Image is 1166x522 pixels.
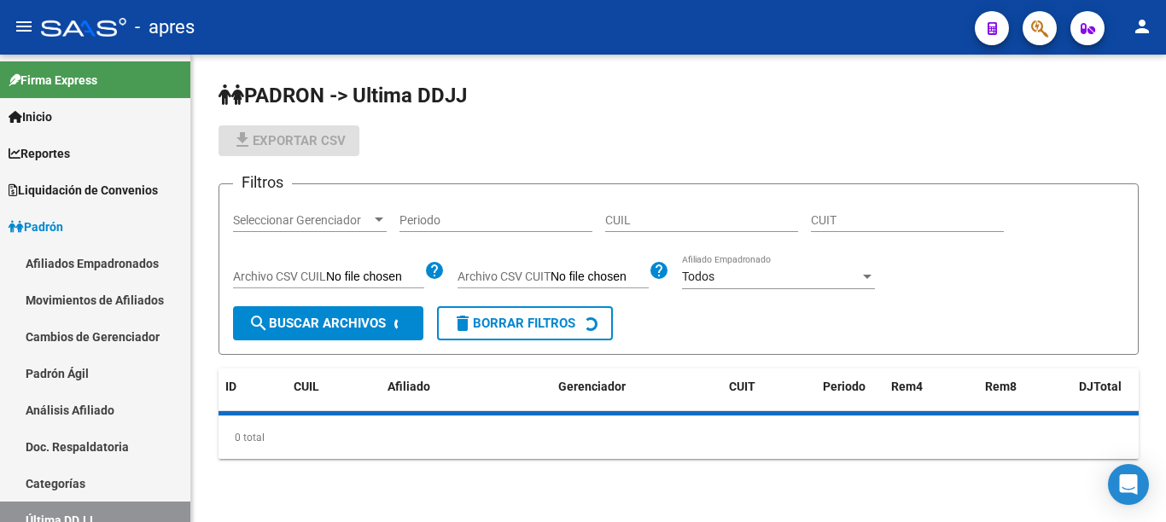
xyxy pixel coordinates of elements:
button: Borrar Filtros [437,306,613,340]
span: - apres [135,9,195,46]
span: Liquidación de Convenios [9,181,158,200]
span: Gerenciador [558,380,626,393]
span: PADRON -> Ultima DDJJ [219,84,467,107]
span: Firma Express [9,71,97,90]
mat-icon: help [649,260,669,281]
span: Periodo [823,380,866,393]
button: Buscar Archivos [233,306,423,340]
span: CUIL [294,380,319,393]
span: CUIT [729,380,755,393]
datatable-header-cell: Rem4 [884,368,978,405]
span: Seleccionar Gerenciador [233,213,371,228]
input: Archivo CSV CUIL [326,270,424,285]
datatable-header-cell: ID [219,368,287,405]
div: 0 total [219,416,1139,459]
div: Open Intercom Messenger [1108,464,1149,505]
h3: Filtros [233,171,292,194]
span: Archivo CSV CUIT [458,270,551,283]
datatable-header-cell: Rem8 [978,368,1072,405]
span: ID [225,380,236,393]
datatable-header-cell: CUIT [722,368,816,405]
span: Reportes [9,144,70,163]
mat-icon: file_download [232,130,253,150]
span: Rem4 [891,380,923,393]
span: Padrón [9,217,63,236]
input: Archivo CSV CUIT [551,270,649,285]
span: Buscar Archivos [248,316,386,331]
mat-icon: help [424,260,445,281]
span: Rem8 [985,380,1017,393]
span: Afiliado [388,380,430,393]
mat-icon: menu [14,16,34,37]
mat-icon: search [248,313,269,333]
datatable-header-cell: Periodo [816,368,884,405]
span: Archivo CSV CUIL [233,270,326,283]
datatable-header-cell: Afiliado [381,368,551,405]
datatable-header-cell: DJTotal [1072,368,1166,405]
datatable-header-cell: Gerenciador [551,368,722,405]
mat-icon: person [1132,16,1152,37]
datatable-header-cell: CUIL [287,368,381,405]
span: Inicio [9,107,52,126]
span: Borrar Filtros [452,316,575,331]
mat-icon: delete [452,313,473,333]
button: Exportar CSV [219,125,359,156]
span: DJTotal [1079,380,1122,393]
span: Exportar CSV [232,133,346,148]
span: Todos [682,270,714,283]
